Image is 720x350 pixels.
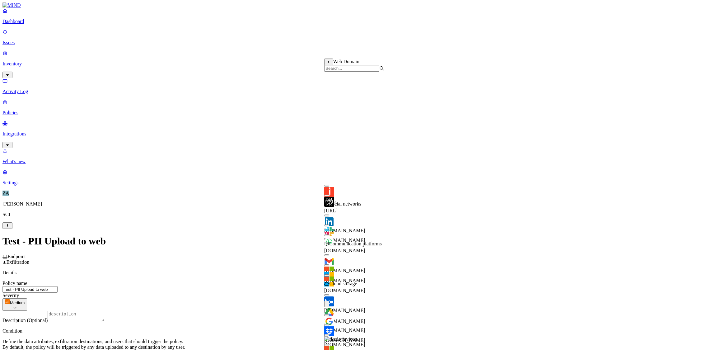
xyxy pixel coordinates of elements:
[324,296,334,306] img: box.com favicon
[2,148,718,164] a: What's new
[333,59,359,64] span: Web Domain
[2,131,718,137] p: Integrations
[324,201,384,207] div: Social networks
[2,235,718,247] h1: Test - PII Upload to web
[2,180,718,186] p: Settings
[324,187,334,197] img: jasper.ai favicon
[2,99,718,116] a: Policies
[324,267,334,277] img: outlook.office.com favicon
[2,8,718,24] a: Dashboard
[2,254,718,259] div: Endpoint
[324,281,384,286] div: Cloud storage
[324,248,365,253] span: [DOMAIN_NAME]
[2,281,27,286] label: Policy name
[2,293,19,298] label: Severity
[324,208,338,213] span: [URL]
[2,328,718,334] p: Condition
[2,110,718,116] p: Policies
[2,121,718,147] a: Integrations
[2,2,718,8] a: MIND
[2,40,718,45] p: Issues
[2,19,718,24] p: Dashboard
[2,78,718,94] a: Activity Log
[324,307,334,317] img: drive.google.com favicon
[324,227,334,236] img: slack.com favicon
[2,50,718,77] a: Inventory
[324,217,334,227] img: linkedin.com favicon
[2,201,718,207] p: [PERSON_NAME]
[324,65,379,72] input: Search...
[2,169,718,186] a: Settings
[324,336,357,342] img: file.io favicon
[324,241,384,247] div: Communication platforms
[2,29,718,45] a: Issues
[2,159,718,164] p: What's new
[2,191,9,196] span: ZA
[324,257,334,267] img: mail.google.com favicon
[324,237,334,247] img: web.whatsapp.com favicon
[2,61,718,67] p: Inventory
[2,318,48,323] label: Description (Optional)
[2,89,718,94] p: Activity Log
[2,2,21,8] img: MIND
[2,286,58,293] input: name
[2,212,718,217] p: SCI
[324,197,334,207] img: perplexity.ai favicon
[324,288,365,293] span: [DOMAIN_NAME]
[2,259,718,265] div: Exfiltration
[324,316,334,326] img: docs.google.com favicon
[324,326,334,336] img: dropbox.com favicon
[2,270,718,276] p: Details
[324,277,334,286] img: outlook.office365.com favicon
